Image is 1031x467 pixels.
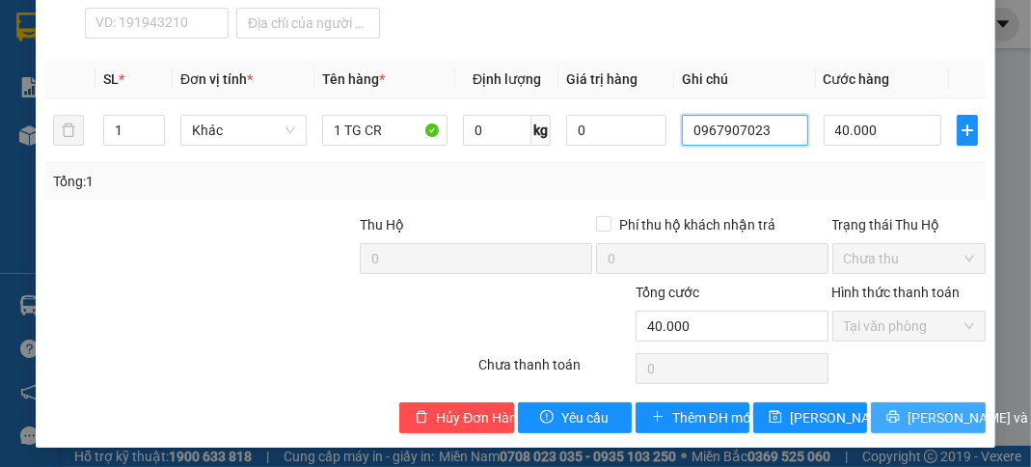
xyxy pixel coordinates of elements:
[13,54,70,72] strong: Sài Gòn:
[192,116,295,145] span: Khác
[682,115,808,146] input: Ghi Chú
[611,214,783,235] span: Phí thu hộ khách nhận trả
[844,312,974,341] span: Tại văn phòng
[566,71,638,87] span: Giá trị hàng
[236,8,380,39] input: Địa chỉ của người nhận
[790,407,944,428] span: [PERSON_NAME] thay đổi
[180,71,253,87] span: Đơn vị tính
[531,115,551,146] span: kg
[886,410,900,426] span: printer
[561,407,609,428] span: Yêu cầu
[113,54,233,72] strong: [PERSON_NAME]:
[53,18,240,45] span: ĐỨC ĐẠT GIA LAI
[13,54,105,91] strong: 0931 600 979
[113,54,268,91] strong: 0901 900 568
[540,410,554,426] span: exclamation-circle
[13,94,107,112] strong: 0901 936 968
[824,71,890,87] span: Cước hàng
[322,115,448,146] input: VD: Bàn, Ghế
[102,126,248,153] span: VP Chư Prông
[636,285,699,300] span: Tổng cước
[415,410,428,426] span: delete
[832,285,961,300] label: Hình thức thanh toán
[103,71,119,87] span: SL
[672,407,754,428] span: Thêm ĐH mới
[360,217,404,233] span: Thu Hộ
[871,402,985,433] button: printer[PERSON_NAME] và In
[476,354,634,388] div: Chưa thanh toán
[636,402,749,433] button: plusThêm ĐH mới
[651,410,665,426] span: plus
[753,402,867,433] button: save[PERSON_NAME] thay đổi
[769,410,782,426] span: save
[13,126,96,153] span: VP GỬI:
[832,214,986,235] div: Trạng thái Thu Hộ
[674,61,816,98] th: Ghi chú
[53,115,84,146] button: delete
[53,171,399,192] div: Tổng: 1
[518,402,632,433] button: exclamation-circleYêu cầu
[436,407,525,428] span: Hủy Đơn Hàng
[957,115,978,146] button: plus
[473,71,541,87] span: Định lượng
[113,94,207,112] strong: 0901 933 179
[844,244,974,273] span: Chưa thu
[958,123,977,138] span: plus
[322,71,385,87] span: Tên hàng
[399,402,513,433] button: deleteHủy Đơn Hàng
